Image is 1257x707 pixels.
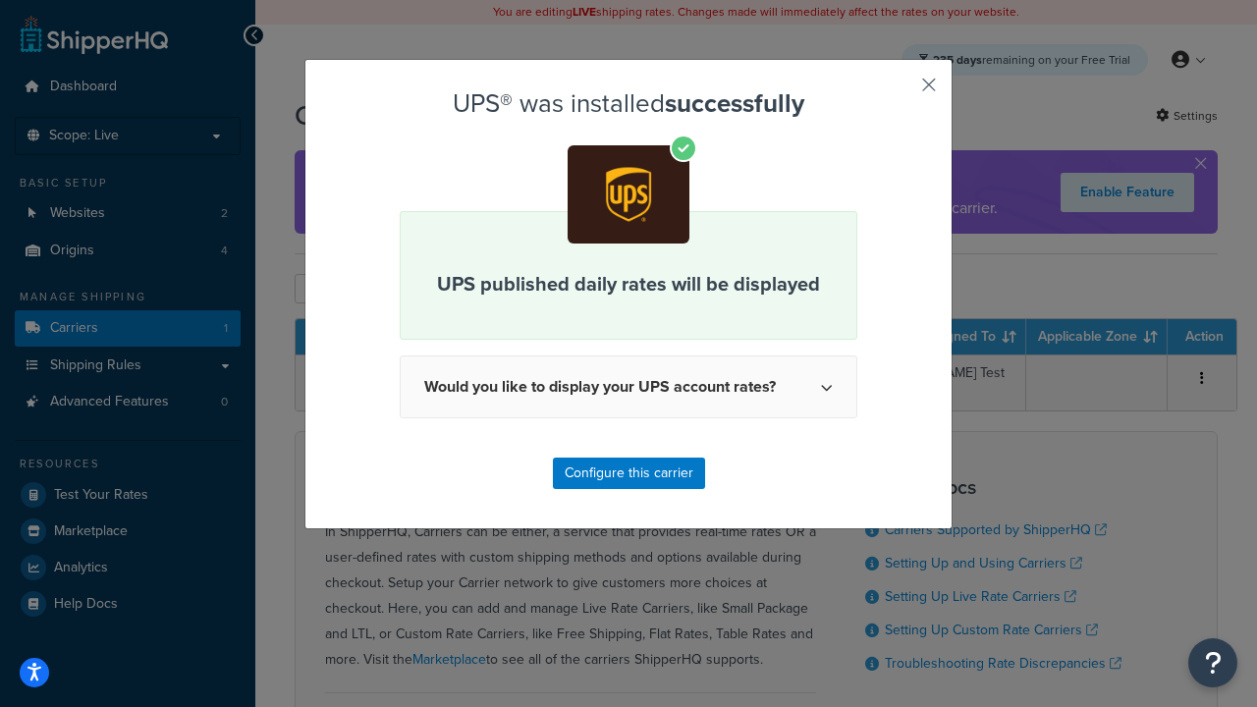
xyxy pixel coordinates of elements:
button: Configure this carrier [553,458,705,489]
h2: UPS® was installed [400,89,857,118]
strong: successfully [665,84,804,122]
button: Open Resource Center [1188,638,1237,687]
button: Would you like to display your UPS account rates? [400,355,857,418]
i: Check mark [670,135,697,162]
img: app-ups.png [568,145,689,243]
p: UPS published daily rates will be displayed [424,269,833,299]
